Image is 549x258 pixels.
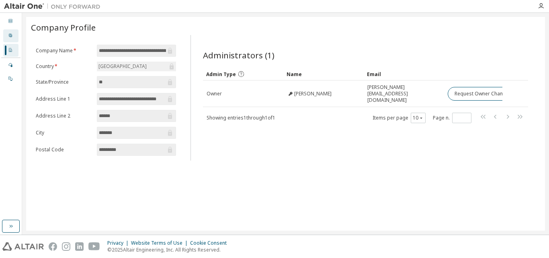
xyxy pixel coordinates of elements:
div: Privacy [107,240,131,246]
div: Email [367,68,441,80]
div: User Profile [3,29,18,42]
img: instagram.svg [62,242,70,251]
div: Website Terms of Use [131,240,190,246]
label: Address Line 1 [36,96,92,102]
span: [PERSON_NAME] [294,91,332,97]
button: 10 [413,115,424,121]
img: facebook.svg [49,242,57,251]
div: [GEOGRAPHIC_DATA] [97,62,176,71]
div: Cookie Consent [190,240,231,246]
div: On Prem [3,72,18,85]
label: Address Line 2 [36,113,92,119]
span: Company Profile [31,22,96,33]
span: Showing entries 1 through 1 of 1 [207,114,275,121]
div: Company Profile [3,44,18,57]
div: [GEOGRAPHIC_DATA] [97,62,148,71]
div: Name [287,68,361,80]
span: Owner [207,91,222,97]
label: City [36,130,92,136]
p: © 2025 Altair Engineering, Inc. All Rights Reserved. [107,246,231,253]
button: Request Owner Change [448,87,516,101]
span: Page n. [433,113,471,123]
span: Admin Type [206,71,236,78]
label: Country [36,63,92,70]
label: State/Province [36,79,92,85]
img: Altair One [4,2,104,10]
img: linkedin.svg [75,242,84,251]
img: youtube.svg [88,242,100,251]
span: [PERSON_NAME][EMAIL_ADDRESS][DOMAIN_NAME] [367,84,440,103]
img: altair_logo.svg [2,242,44,251]
div: Managed [3,59,18,72]
label: Postal Code [36,147,92,153]
span: Administrators (1) [203,50,274,61]
div: Dashboard [3,15,18,28]
span: Items per page [373,113,426,123]
label: Company Name [36,47,92,54]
